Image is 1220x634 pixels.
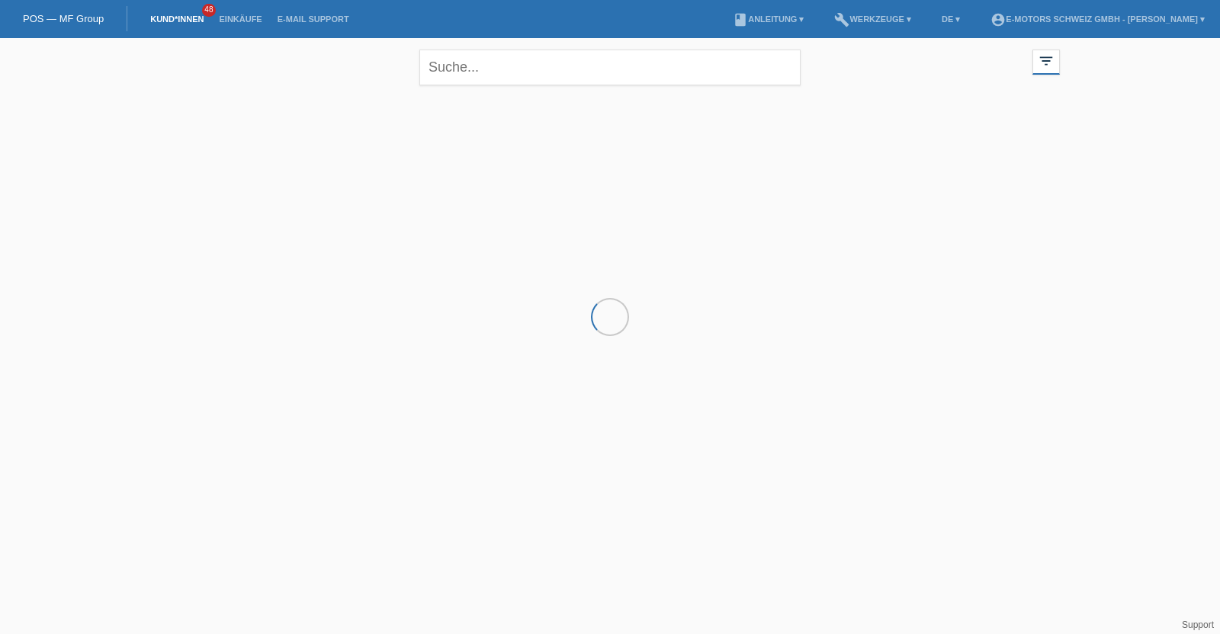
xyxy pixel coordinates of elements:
[733,12,748,27] i: book
[725,14,811,24] a: bookAnleitung ▾
[827,14,919,24] a: buildWerkzeuge ▾
[202,4,216,17] span: 48
[143,14,211,24] a: Kund*innen
[834,12,849,27] i: build
[419,50,801,85] input: Suche...
[1038,53,1055,69] i: filter_list
[1182,620,1214,630] a: Support
[23,13,104,24] a: POS — MF Group
[270,14,357,24] a: E-Mail Support
[211,14,269,24] a: Einkäufe
[990,12,1006,27] i: account_circle
[934,14,968,24] a: DE ▾
[983,14,1212,24] a: account_circleE-Motors Schweiz GmbH - [PERSON_NAME] ▾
